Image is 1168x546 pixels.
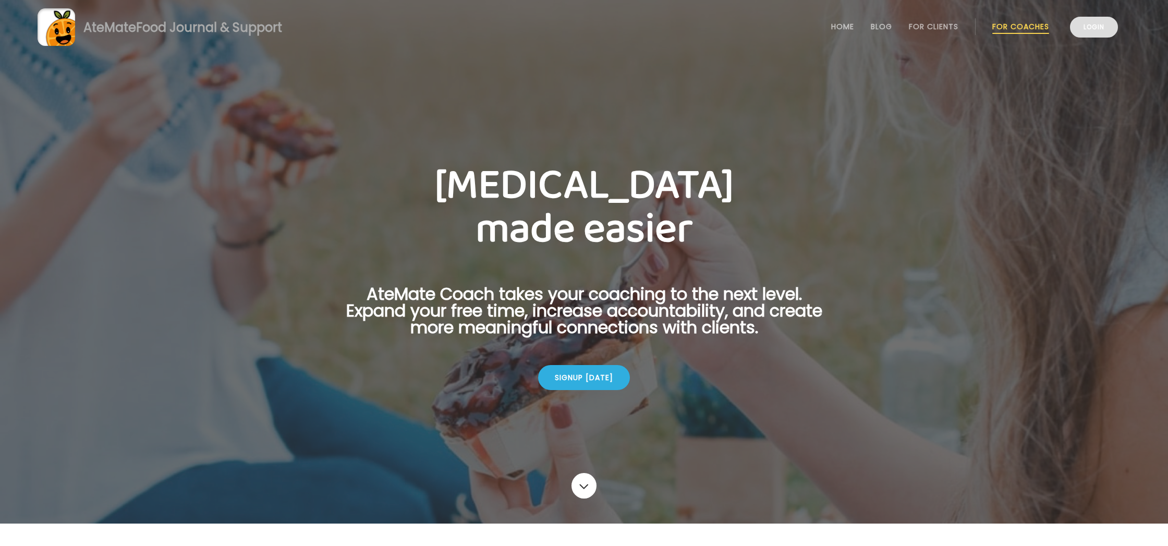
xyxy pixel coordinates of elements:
[538,365,630,390] div: Signup [DATE]
[330,286,838,348] p: AteMate Coach takes your coaching to the next level. Expand your free time, increase accountabili...
[136,19,282,36] span: Food Journal & Support
[75,18,282,37] div: AteMate
[38,8,1130,46] a: AteMateFood Journal & Support
[871,22,892,31] a: Blog
[909,22,958,31] a: For Clients
[831,22,854,31] a: Home
[330,164,838,251] h1: [MEDICAL_DATA] made easier
[1070,17,1118,38] a: Login
[992,22,1049,31] a: For Coaches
